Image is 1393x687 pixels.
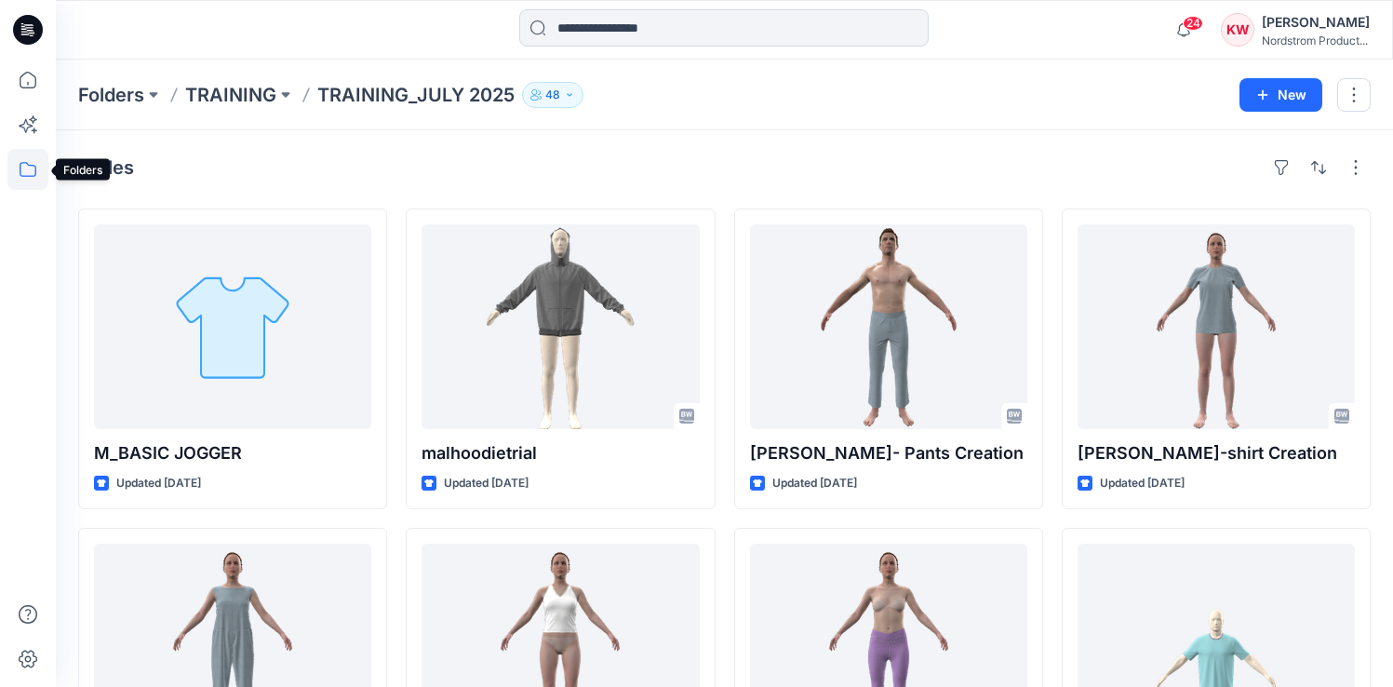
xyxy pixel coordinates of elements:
h4: Styles [78,156,134,179]
p: 48 [545,85,560,105]
p: malhoodietrial [422,440,699,466]
p: Updated [DATE] [1100,474,1185,493]
button: 48 [522,82,583,108]
div: KW [1221,13,1254,47]
a: Folders [78,82,144,108]
a: M_BASIC JOGGER [94,224,371,429]
p: M_BASIC JOGGER [94,440,371,466]
a: Rene T-shirt Creation [1078,224,1355,429]
button: New [1239,78,1322,112]
div: Nordstrom Product... [1262,34,1370,47]
p: Updated [DATE] [116,474,201,493]
p: TRAINING_JULY 2025 [317,82,515,108]
p: Updated [DATE] [444,474,529,493]
span: 24 [1183,16,1203,31]
p: Updated [DATE] [772,474,857,493]
div: [PERSON_NAME] [1262,11,1370,34]
a: malhoodietrial [422,224,699,429]
p: [PERSON_NAME]- Pants Creation [750,440,1027,466]
a: TRAINING [185,82,276,108]
p: [PERSON_NAME]-shirt Creation [1078,440,1355,466]
a: Rene- Pants Creation [750,224,1027,429]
